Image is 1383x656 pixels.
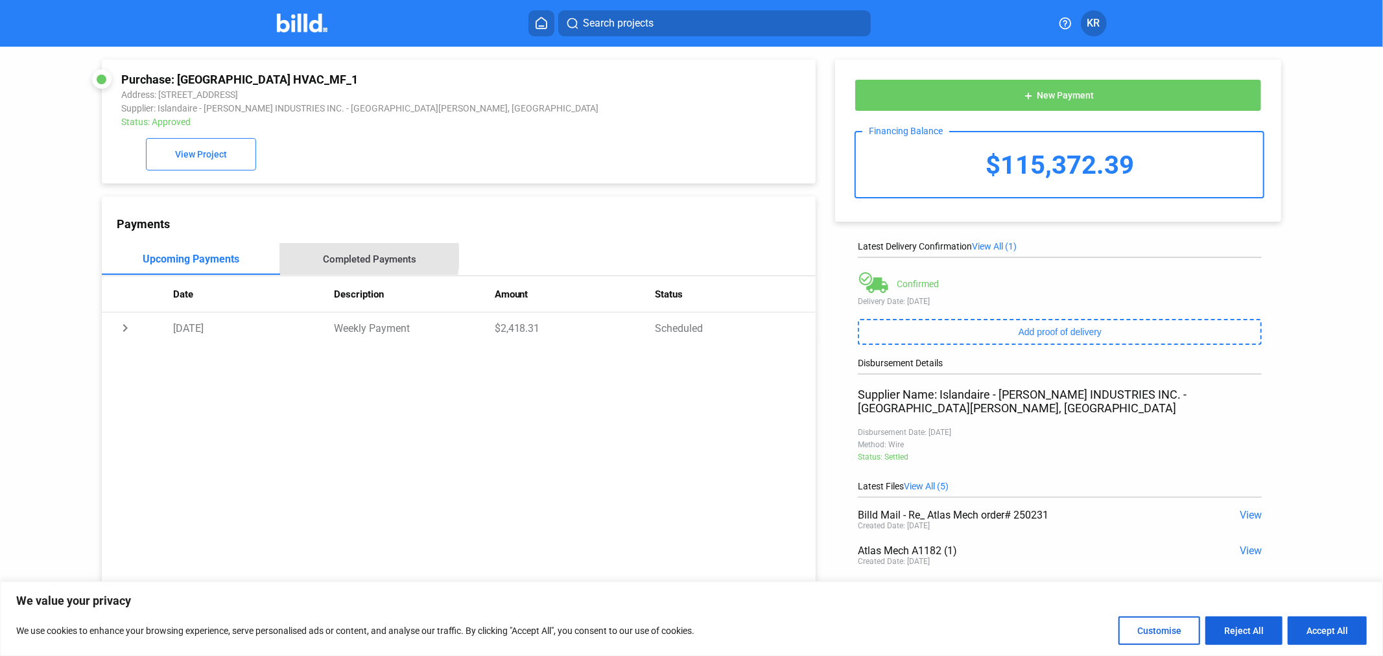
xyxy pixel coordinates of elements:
span: View Project [175,150,227,160]
span: Add proof of delivery [1019,327,1102,337]
button: Search projects [558,10,871,36]
div: Purchase: [GEOGRAPHIC_DATA] HVAC_MF_1 [121,73,661,86]
th: Amount [495,276,656,312]
div: Atlas Mech A1182 (1) [858,545,1181,557]
div: Created Date: [DATE] [858,521,930,530]
div: Status: Approved [121,117,661,127]
span: New Payment [1037,91,1094,101]
button: Accept All [1288,616,1367,645]
button: KR [1081,10,1107,36]
td: Weekly Payment [334,312,495,344]
div: Confirmed [897,279,939,289]
span: View [1240,509,1262,521]
div: Supplier: Islandaire - [PERSON_NAME] INDUSTRIES INC. - [GEOGRAPHIC_DATA][PERSON_NAME], [GEOGRAPHI... [121,103,661,113]
div: Cambria Hotel HVAC_MF_1 - MF Purchase Statement.pdf [858,580,1181,592]
div: Method: Wire [858,440,1262,449]
p: We value your privacy [16,593,1367,609]
div: Latest Files [858,481,1262,491]
div: Supplier Name: Islandaire - [PERSON_NAME] INDUSTRIES INC. - [GEOGRAPHIC_DATA][PERSON_NAME], [GEOG... [858,388,1262,415]
span: View All (5) [904,481,949,491]
div: Disbursement Date: [DATE] [858,428,1262,437]
th: Status [656,276,816,312]
td: Scheduled [656,312,816,344]
div: Financing Balance [862,126,949,136]
td: [DATE] [173,312,334,344]
div: Status: Settled [858,452,1262,462]
div: Delivery Date: [DATE] [858,297,1262,306]
p: We use cookies to enhance your browsing experience, serve personalised ads or content, and analys... [16,623,694,638]
div: Billd Mail - Re_ Atlas Mech order# 250231 [858,509,1181,521]
div: Address: [STREET_ADDRESS] [121,89,661,100]
div: Latest Delivery Confirmation [858,241,1262,252]
div: Payments [117,217,816,231]
img: Billd Company Logo [277,14,328,32]
mat-icon: add [1023,91,1034,101]
span: View [1240,580,1262,592]
th: Date [173,276,334,312]
div: Upcoming Payments [143,253,239,265]
div: Completed Payments [323,253,416,265]
button: New Payment [855,79,1262,111]
span: View All (1) [972,241,1017,252]
button: Reject All [1205,616,1283,645]
div: Disbursement Details [858,358,1262,368]
span: Search projects [583,16,654,31]
div: $115,372.39 [856,132,1263,197]
span: KR [1087,16,1100,31]
div: Created Date: [DATE] [858,557,930,566]
th: Description [334,276,495,312]
button: Add proof of delivery [858,319,1262,345]
td: $2,418.31 [495,312,656,344]
button: View Project [146,138,256,170]
button: Customise [1118,616,1200,645]
span: View [1240,545,1262,557]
